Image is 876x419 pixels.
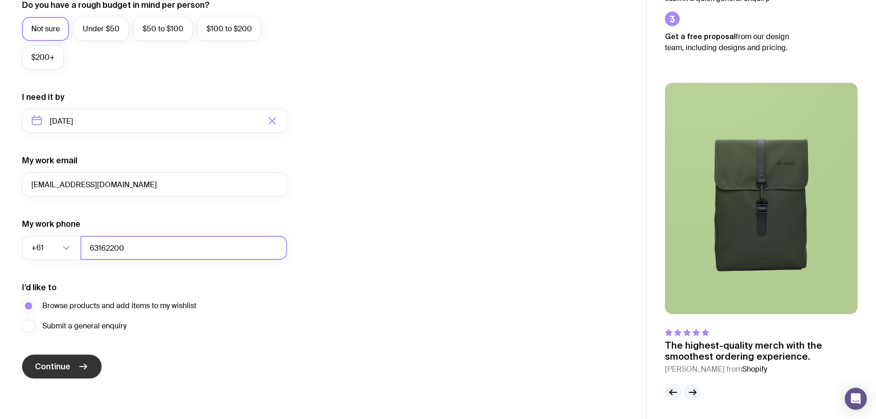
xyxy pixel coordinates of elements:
[22,92,64,103] label: I need it by
[22,109,287,133] input: Select a target date
[22,17,69,41] label: Not sure
[22,218,80,230] label: My work phone
[22,236,81,260] div: Search for option
[845,388,867,410] div: Open Intercom Messenger
[665,32,736,40] strong: Get a free proposal
[35,361,70,372] span: Continue
[74,17,129,41] label: Under $50
[42,300,196,311] span: Browse products and add items to my wishlist
[22,155,77,166] label: My work email
[742,364,767,374] span: Shopify
[665,364,858,375] cite: [PERSON_NAME] from
[22,46,64,69] label: $200+
[665,31,803,53] p: from our design team, including designs and pricing.
[80,236,287,260] input: 0400123456
[197,17,261,41] label: $100 to $200
[22,355,102,379] button: Continue
[133,17,193,41] label: $50 to $100
[22,172,287,196] input: you@email.com
[46,236,60,260] input: Search for option
[31,236,46,260] span: +61
[22,282,57,293] label: I’d like to
[42,321,126,332] span: Submit a general enquiry
[665,340,858,362] p: The highest-quality merch with the smoothest ordering experience.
